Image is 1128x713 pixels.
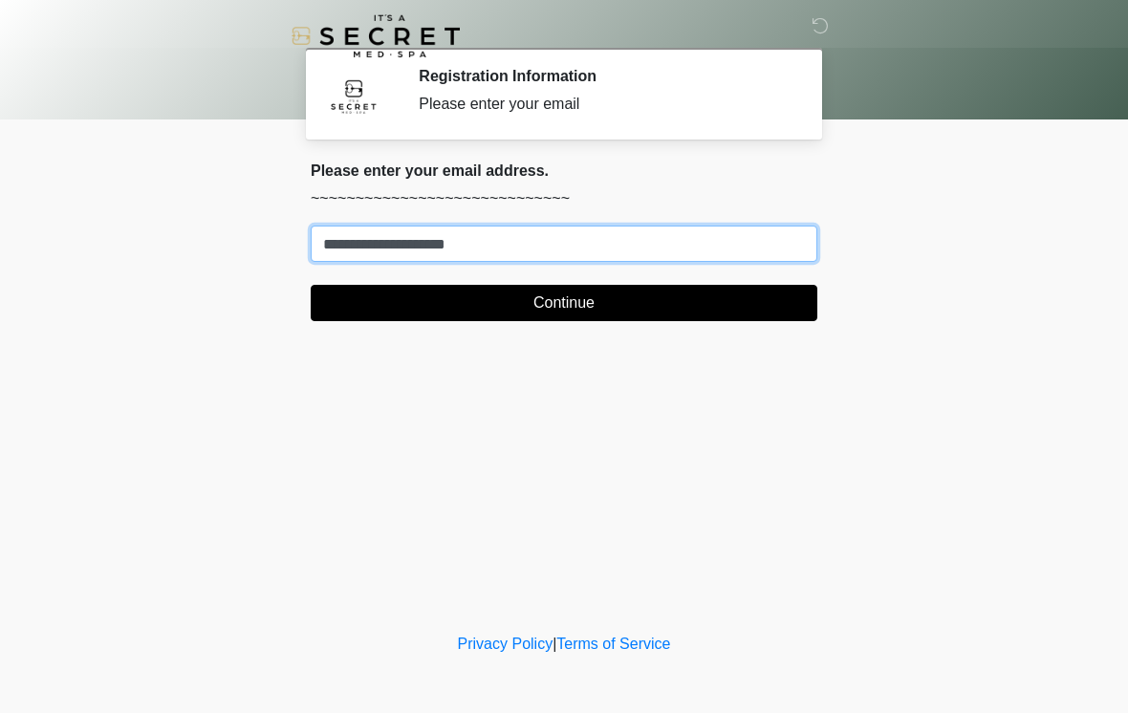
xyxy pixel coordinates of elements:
[311,285,817,321] button: Continue
[419,67,789,85] h2: Registration Information
[419,93,789,116] div: Please enter your email
[556,636,670,652] a: Terms of Service
[553,636,556,652] a: |
[292,14,460,57] img: It's A Secret Med Spa Logo
[311,187,817,210] p: ~~~~~~~~~~~~~~~~~~~~~~~~~~~~~
[311,162,817,180] h2: Please enter your email address.
[458,636,553,652] a: Privacy Policy
[325,67,382,124] img: Agent Avatar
